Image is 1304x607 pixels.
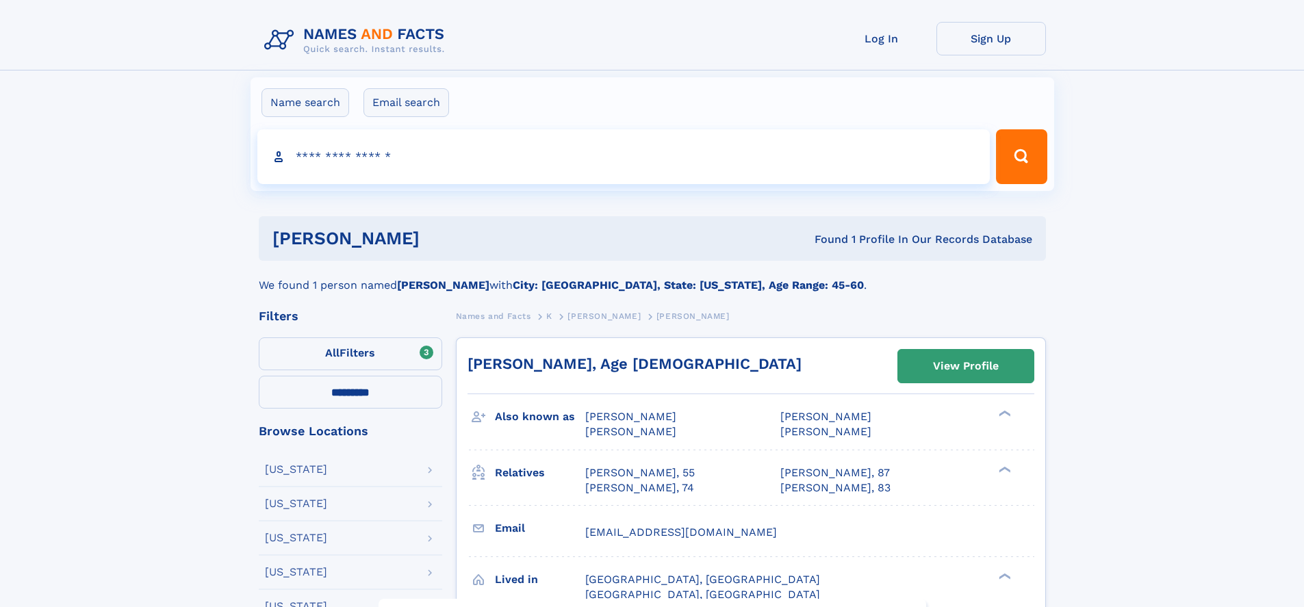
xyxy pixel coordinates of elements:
[936,22,1046,55] a: Sign Up
[265,464,327,475] div: [US_STATE]
[996,129,1047,184] button: Search Button
[468,355,802,372] a: [PERSON_NAME], Age [DEMOGRAPHIC_DATA]
[585,480,694,495] a: [PERSON_NAME], 74
[265,567,327,578] div: [US_STATE]
[495,568,585,591] h3: Lived in
[585,588,820,601] span: [GEOGRAPHIC_DATA], [GEOGRAPHIC_DATA]
[397,279,489,292] b: [PERSON_NAME]
[780,410,871,423] span: [PERSON_NAME]
[546,311,552,321] span: K
[261,88,349,117] label: Name search
[259,337,442,370] label: Filters
[780,465,890,480] a: [PERSON_NAME], 87
[585,573,820,586] span: [GEOGRAPHIC_DATA], [GEOGRAPHIC_DATA]
[567,311,641,321] span: [PERSON_NAME]
[898,350,1034,383] a: View Profile
[780,480,891,495] a: [PERSON_NAME], 83
[656,311,730,321] span: [PERSON_NAME]
[495,461,585,485] h3: Relatives
[363,88,449,117] label: Email search
[567,307,641,324] a: [PERSON_NAME]
[259,310,442,322] div: Filters
[617,232,1032,247] div: Found 1 Profile In Our Records Database
[265,498,327,509] div: [US_STATE]
[513,279,864,292] b: City: [GEOGRAPHIC_DATA], State: [US_STATE], Age Range: 45-60
[585,526,777,539] span: [EMAIL_ADDRESS][DOMAIN_NAME]
[933,350,999,382] div: View Profile
[995,409,1012,418] div: ❯
[265,532,327,543] div: [US_STATE]
[259,425,442,437] div: Browse Locations
[585,465,695,480] a: [PERSON_NAME], 55
[495,405,585,428] h3: Also known as
[259,22,456,59] img: Logo Names and Facts
[827,22,936,55] a: Log In
[259,261,1046,294] div: We found 1 person named with .
[585,410,676,423] span: [PERSON_NAME]
[325,346,340,359] span: All
[780,425,871,438] span: [PERSON_NAME]
[456,307,531,324] a: Names and Facts
[546,307,552,324] a: K
[495,517,585,540] h3: Email
[257,129,990,184] input: search input
[995,571,1012,580] div: ❯
[272,230,617,247] h1: [PERSON_NAME]
[995,465,1012,474] div: ❯
[585,425,676,438] span: [PERSON_NAME]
